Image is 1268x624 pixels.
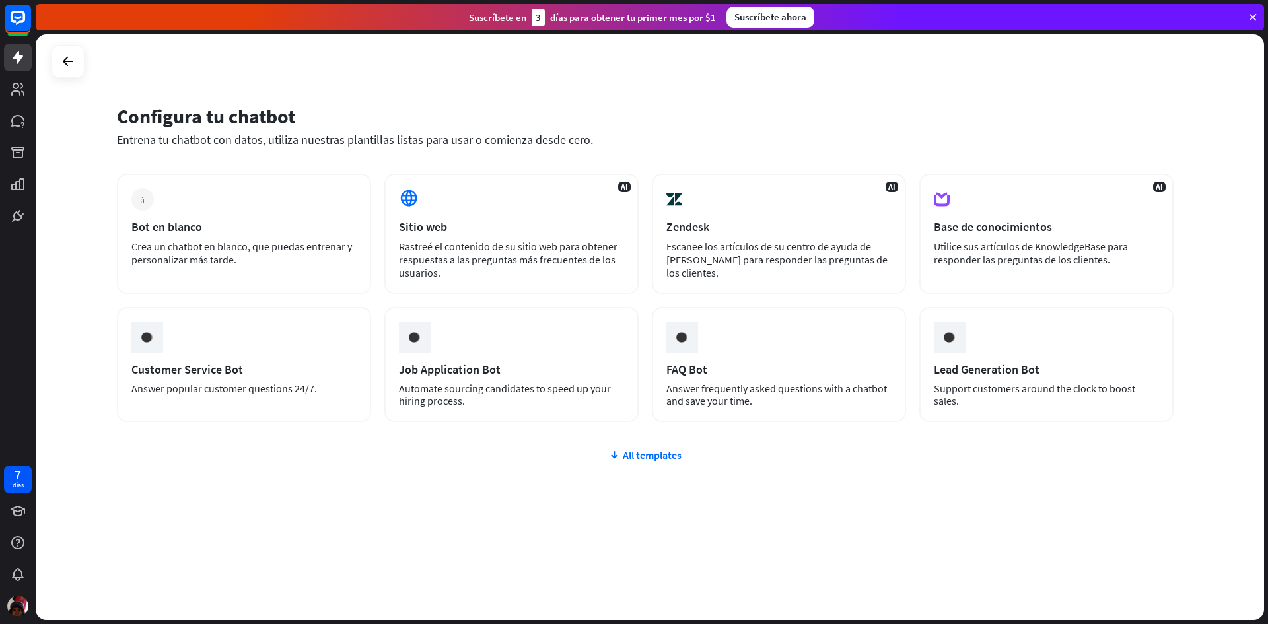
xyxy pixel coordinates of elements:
[13,481,24,489] font: días
[15,466,21,483] font: 7
[934,240,1128,266] font: Utilice sus artículos de KnowledgeBase para responder las preguntas de los clientes.
[1156,182,1163,191] font: AI
[399,382,624,407] div: Automate sourcing candidates to speed up your hiring process.
[934,219,1052,234] font: Base de conocimientos
[666,219,709,234] font: Zendesk
[734,11,806,23] font: Suscríbete ahora
[399,219,447,234] font: Sitio web
[131,240,352,266] font: Crea un chatbot en blanco, que puedas entrenar y personalizar más tarde.
[131,382,357,395] div: Answer popular customer questions 24/7.
[117,104,295,129] font: Configura tu chatbot
[936,325,962,350] img: ceee058c6cabd4f577f8.gif
[4,466,32,493] a: 7 días
[134,325,159,350] img: ceee058c6cabd4f577f8.gif
[402,325,427,350] img: ceee058c6cabd4f577f8.gif
[399,240,617,279] font: Rastreé el contenido de su sitio web para obtener respuestas a las preguntas más frecuentes de lo...
[140,195,144,204] font: más
[666,382,892,407] div: Answer frequently asked questions with a chatbot and save your time.
[536,11,541,24] font: 3
[934,362,1159,377] div: Lead Generation Bot
[399,362,624,377] div: Job Application Bot
[621,182,628,191] font: AI
[669,325,694,350] img: ceee058c6cabd4f577f8.gif
[550,11,716,24] font: días para obtener tu primer mes por $1
[117,132,593,147] font: Entrena tu chatbot con datos, utiliza nuestras plantillas listas para usar o comienza desde cero.
[117,448,1174,462] div: All templates
[131,219,202,234] font: Bot en blanco
[131,362,357,377] div: Customer Service Bot
[469,11,526,24] font: Suscríbete en
[666,240,888,279] font: Escanee los artículos de su centro de ayuda de [PERSON_NAME] para responder las preguntas de los ...
[888,182,896,191] font: AI
[666,362,892,377] div: FAQ Bot
[934,382,1159,407] div: Support customers around the clock to boost sales.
